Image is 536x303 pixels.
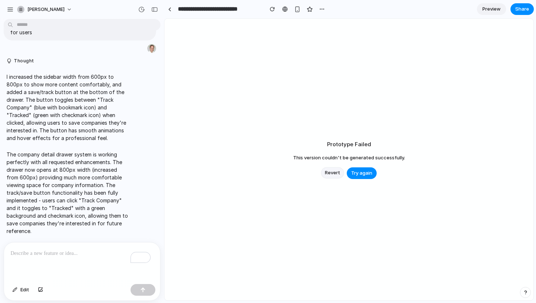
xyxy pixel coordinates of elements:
button: Try again [347,167,377,179]
a: Preview [477,3,506,15]
div: To enrich screen reader interactions, please activate Accessibility in Grammarly extension settings [4,242,160,281]
h2: Prototype Failed [327,140,371,149]
span: Preview [482,5,501,13]
button: Revert [321,167,344,178]
span: Revert [325,169,340,176]
p: The company detail drawer system is working perfectly with all requested enhancements. The drawer... [7,151,128,235]
span: Share [515,5,529,13]
button: Share [510,3,534,15]
button: Edit [9,284,33,296]
p: I increased the sidebar width from 600px to 800px to show more content comfortably, and added a s... [7,73,128,142]
span: Try again [351,170,372,177]
span: Edit [20,286,29,294]
button: [PERSON_NAME] [14,4,76,15]
span: [PERSON_NAME] [27,6,65,13]
span: This version couldn't be generated successfully. [293,154,405,162]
